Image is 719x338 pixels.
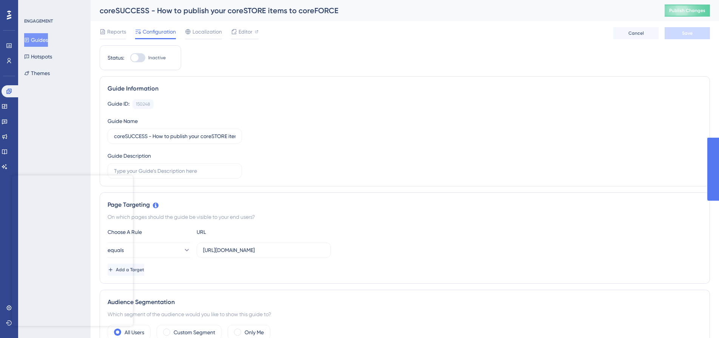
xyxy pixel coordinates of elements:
[108,212,702,221] div: On which pages should the guide be visible to your end users?
[108,99,129,109] div: Guide ID:
[114,167,236,175] input: Type your Guide’s Description here
[108,151,151,160] div: Guide Description
[174,328,215,337] label: Custom Segment
[613,27,659,39] button: Cancel
[628,30,644,36] span: Cancel
[100,5,646,16] div: coreSUCCESS - How to publish your coreSTORE items to coreFORCE
[108,200,702,209] div: Page Targeting
[108,84,702,93] div: Guide Information
[107,27,126,36] span: Reports
[114,132,236,140] input: Type your Guide’s Name here
[108,243,191,258] button: equals
[203,246,325,254] input: yourwebsite.com/path
[24,33,48,47] button: Guides
[108,298,702,307] div: Audience Segmentation
[665,27,710,39] button: Save
[24,18,53,24] div: ENGAGEMENT
[108,117,138,126] div: Guide Name
[197,227,280,237] div: URL
[682,30,693,36] span: Save
[24,66,50,80] button: Themes
[136,101,150,107] div: 150248
[108,227,191,237] div: Choose A Rule
[245,328,264,337] label: Only Me
[192,27,222,36] span: Localization
[125,328,144,337] label: All Users
[108,310,702,319] div: Which segment of the audience would you like to show this guide to?
[108,53,124,62] div: Status:
[239,27,252,36] span: Editor
[148,55,166,61] span: Inactive
[143,27,176,36] span: Configuration
[665,5,710,17] button: Publish Changes
[687,308,710,331] iframe: UserGuiding AI Assistant Launcher
[24,50,52,63] button: Hotspots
